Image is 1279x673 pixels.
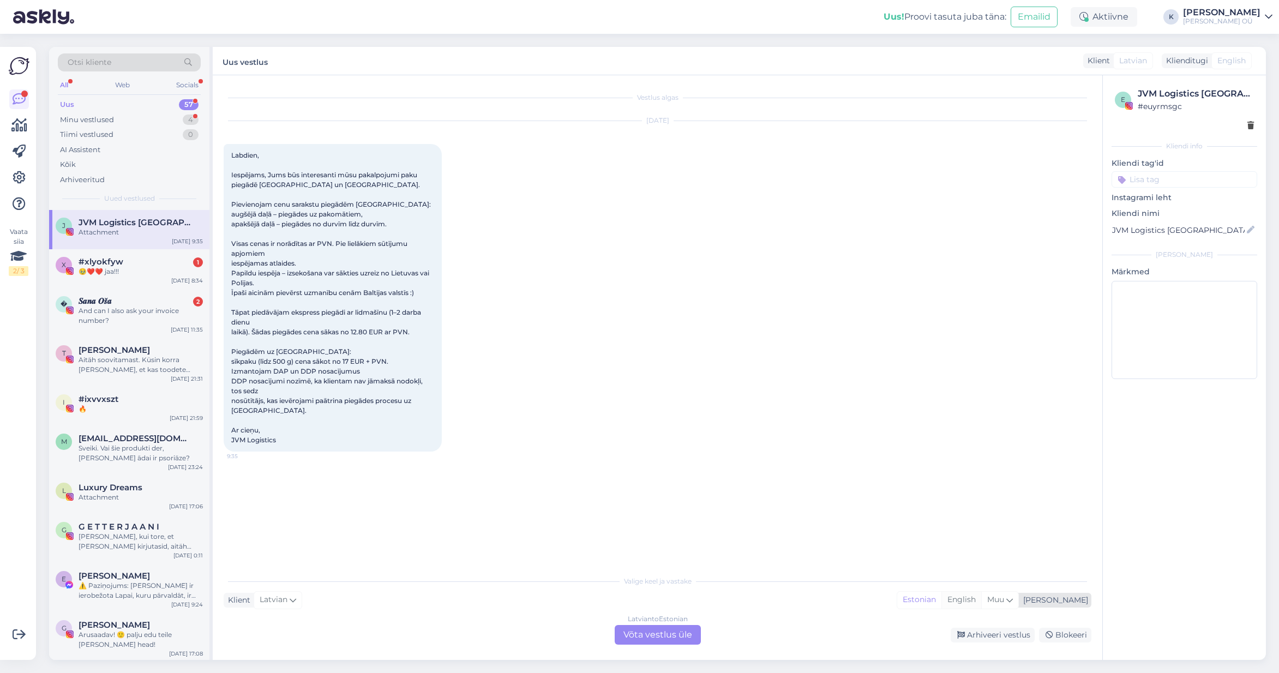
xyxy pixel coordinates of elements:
[169,650,203,658] div: [DATE] 17:08
[224,594,250,606] div: Klient
[104,194,155,203] span: Uued vestlused
[79,483,142,492] span: Luxury Dreams
[183,115,199,125] div: 4
[1138,100,1254,112] div: # euyrmsgc
[61,437,67,446] span: m
[62,221,65,230] span: J
[79,257,123,267] span: #xlyokfyw
[79,394,118,404] span: #ixvvxszt
[171,326,203,334] div: [DATE] 11:35
[62,261,66,269] span: x
[9,227,28,276] div: Vaata siia
[79,306,203,326] div: And can I also ask your invoice number?
[179,99,199,110] div: 57
[79,218,192,227] span: JVM Logistics Europe
[1162,55,1208,67] div: Klienditugi
[79,532,203,551] div: [PERSON_NAME], kui tore, et [PERSON_NAME] kirjutasid, aitäh sulle!✨ Ma armastan juustega tegeleda...
[1138,87,1254,100] div: JVM Logistics [GEOGRAPHIC_DATA]
[58,78,70,92] div: All
[63,398,65,406] span: i
[79,355,203,375] div: Aitäh soovitamast. Küsin korra [PERSON_NAME], et kas toodete proovimiseks on teil ka testereid võ...
[884,10,1006,23] div: Proovi tasuta juba täna:
[1183,17,1260,26] div: [PERSON_NAME] OÜ
[68,57,111,68] span: Otsi kliente
[79,571,150,581] span: Emai Kaji
[79,581,203,600] div: ⚠️ Paziņojums: [PERSON_NAME] ir ierobežota Lapai, kuru pārvaldāt, ir ierobežotas noteiktas funkci...
[62,486,66,495] span: L
[170,414,203,422] div: [DATE] 21:59
[897,592,941,608] div: Estonian
[1071,7,1137,27] div: Aktiivne
[1112,266,1257,278] p: Märkmed
[227,452,268,460] span: 9:35
[79,443,203,463] div: Sveiki. Vai šie produkti der, [PERSON_NAME] ādai ir psoriāze?
[60,145,100,155] div: AI Assistent
[193,257,203,267] div: 1
[60,159,76,170] div: Kõik
[223,53,268,68] label: Uus vestlus
[168,463,203,471] div: [DATE] 23:24
[884,11,904,22] b: Uus!
[1112,208,1257,219] p: Kliendi nimi
[1163,9,1179,25] div: K
[174,78,201,92] div: Socials
[1217,55,1246,67] span: English
[173,551,203,560] div: [DATE] 0:11
[615,625,701,645] div: Võta vestlus üle
[1121,95,1125,104] span: e
[1019,594,1088,606] div: [PERSON_NAME]
[260,594,287,606] span: Latvian
[171,375,203,383] div: [DATE] 21:31
[79,227,203,237] div: Attachment
[9,56,29,76] img: Askly Logo
[193,297,203,307] div: 2
[62,526,67,534] span: G
[1119,55,1147,67] span: Latvian
[79,620,150,630] span: Grete Kuld
[1112,141,1257,151] div: Kliendi info
[79,522,159,532] span: G E T T E R J A A N I
[60,175,105,185] div: Arhiveeritud
[9,266,28,276] div: 2 / 3
[1112,158,1257,169] p: Kliendi tag'id
[183,129,199,140] div: 0
[79,434,192,443] span: mairasvincicka@inbox.lv
[941,592,981,608] div: English
[1011,7,1058,27] button: Emailid
[62,575,66,583] span: E
[224,93,1091,103] div: Vestlus algas
[1112,250,1257,260] div: [PERSON_NAME]
[113,78,132,92] div: Web
[172,237,203,245] div: [DATE] 9:35
[1039,628,1091,642] div: Blokeeri
[79,296,112,306] span: 𝑺𝒂𝒏𝒂 𝑶𝒔̌𝒂
[60,115,114,125] div: Minu vestlused
[224,576,1091,586] div: Valige keel ja vastake
[951,628,1035,642] div: Arhiveeri vestlus
[628,614,688,624] div: Latvian to Estonian
[62,349,66,357] span: T
[79,630,203,650] div: Arusaadav! 🙂 palju edu teile [PERSON_NAME] head!
[60,99,74,110] div: Uus
[171,600,203,609] div: [DATE] 9:24
[60,129,113,140] div: Tiimi vestlused
[1083,55,1110,67] div: Klient
[1183,8,1272,26] a: [PERSON_NAME][PERSON_NAME] OÜ
[1112,192,1257,203] p: Instagrami leht
[1183,8,1260,17] div: [PERSON_NAME]
[62,624,67,632] span: G
[987,594,1004,604] span: Muu
[79,492,203,502] div: Attachment
[1112,224,1245,236] input: Lisa nimi
[79,345,150,355] span: Toi Nii
[169,502,203,510] div: [DATE] 17:06
[1112,171,1257,188] input: Lisa tag
[61,300,67,308] span: �
[231,151,431,444] span: Labdien, Iespējams, Jums būs interesanti mūsu pakalpojumi paku piegādē [GEOGRAPHIC_DATA] un [GEOG...
[224,116,1091,125] div: [DATE]
[79,404,203,414] div: 🔥
[171,277,203,285] div: [DATE] 8:34
[79,267,203,277] div: 🥹❤️❤️ jaa!!!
